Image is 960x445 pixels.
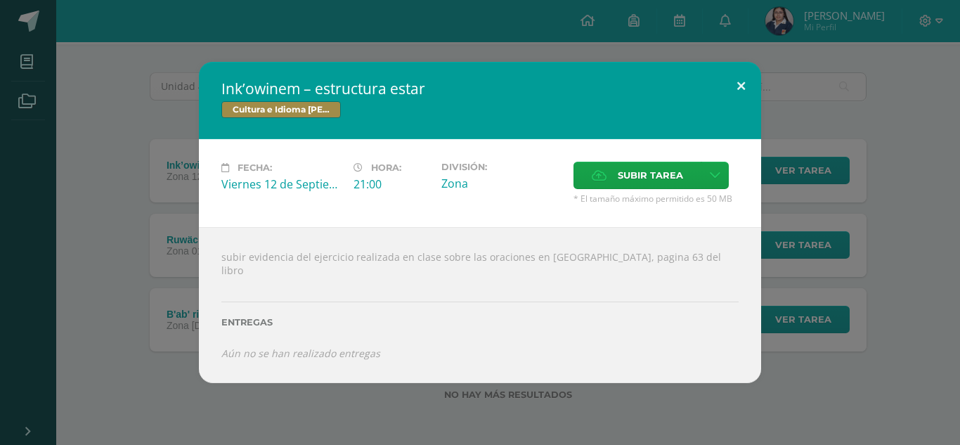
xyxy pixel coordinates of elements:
i: Aún no se han realizado entregas [221,347,380,360]
span: * El tamaño máximo permitido es 50 MB [573,193,739,205]
div: 21:00 [353,176,430,192]
label: Entregas [221,317,739,328]
button: Close (Esc) [721,62,761,110]
span: Fecha: [238,162,272,173]
h2: Ink’owinem – estructura estar [221,79,739,98]
div: subir evidencia del ejercicio realizada en clase sobre las oraciones en [GEOGRAPHIC_DATA], pagina... [199,227,761,382]
span: Hora: [371,162,401,173]
div: Viernes 12 de Septiembre [221,176,342,192]
div: Zona [441,176,562,191]
label: División: [441,162,562,172]
span: Subir tarea [618,162,683,188]
span: Cultura e Idioma [PERSON_NAME] o Xinca [221,101,341,118]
